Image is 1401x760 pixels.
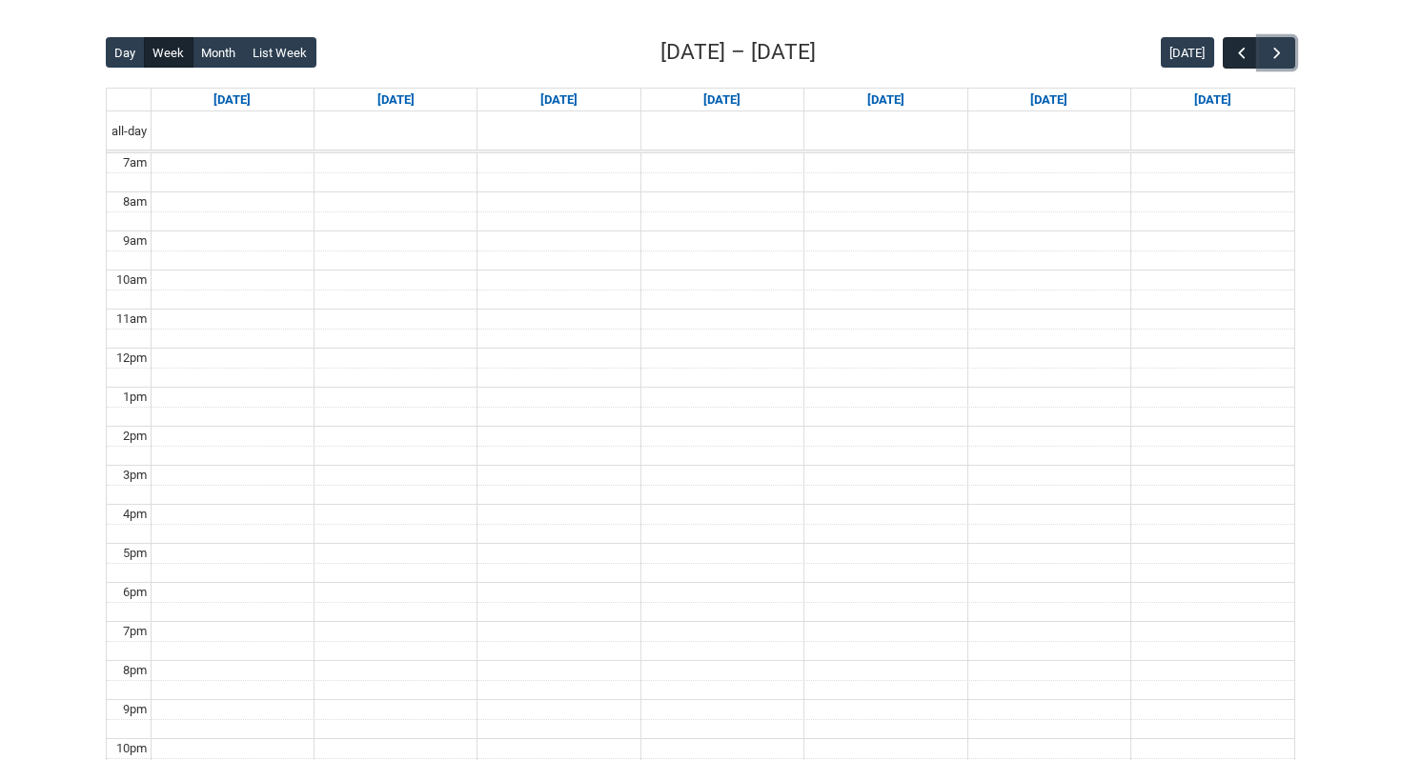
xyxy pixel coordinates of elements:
[660,36,816,69] h2: [DATE] – [DATE]
[112,310,151,329] div: 11am
[119,466,151,485] div: 3pm
[119,505,151,524] div: 4pm
[374,89,418,111] a: Go to September 15, 2025
[1026,89,1071,111] a: Go to September 19, 2025
[700,89,744,111] a: Go to September 17, 2025
[144,37,193,68] button: Week
[537,89,581,111] a: Go to September 16, 2025
[112,270,151,290] div: 10am
[119,388,151,407] div: 1pm
[244,37,316,68] button: List Week
[106,37,145,68] button: Day
[1223,37,1259,69] button: Previous Week
[119,583,151,602] div: 6pm
[119,231,151,250] div: 9am
[863,89,908,111] a: Go to September 18, 2025
[112,349,151,368] div: 12pm
[1259,37,1295,69] button: Next Week
[119,153,151,172] div: 7am
[119,661,151,680] div: 8pm
[1161,37,1214,68] button: [DATE]
[119,192,151,211] div: 8am
[108,122,151,141] span: all-day
[193,37,245,68] button: Month
[119,700,151,719] div: 9pm
[119,427,151,446] div: 2pm
[119,622,151,641] div: 7pm
[112,739,151,758] div: 10pm
[1190,89,1235,111] a: Go to September 20, 2025
[210,89,254,111] a: Go to September 14, 2025
[119,544,151,563] div: 5pm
